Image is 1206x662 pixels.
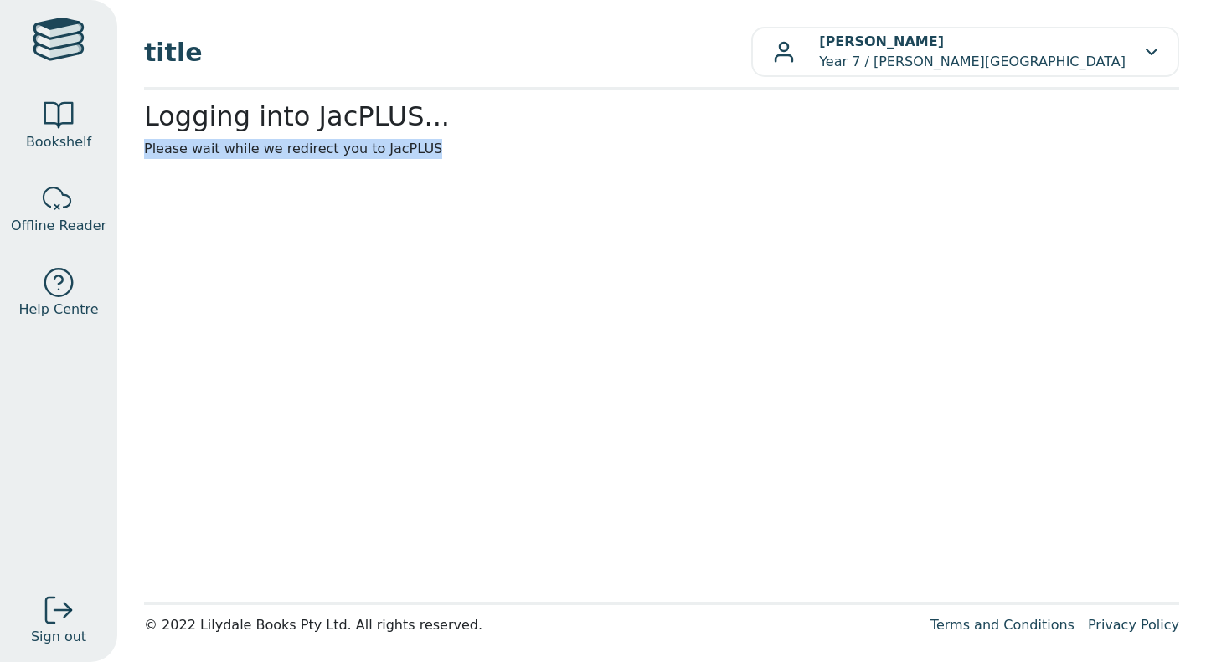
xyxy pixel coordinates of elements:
b: [PERSON_NAME] [819,33,944,49]
span: Help Centre [18,300,98,320]
p: Please wait while we redirect you to JacPLUS [144,139,1179,159]
span: Bookshelf [26,132,91,152]
a: Terms and Conditions [930,617,1075,633]
div: © 2022 Lilydale Books Pty Ltd. All rights reserved. [144,615,917,635]
span: Sign out [31,627,86,647]
button: [PERSON_NAME]Year 7 / [PERSON_NAME][GEOGRAPHIC_DATA] [751,27,1179,77]
p: Year 7 / [PERSON_NAME][GEOGRAPHIC_DATA] [819,32,1126,72]
span: title [144,33,751,71]
h2: Logging into JacPLUS... [144,100,1179,132]
span: Offline Reader [11,216,106,236]
a: Privacy Policy [1088,617,1179,633]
